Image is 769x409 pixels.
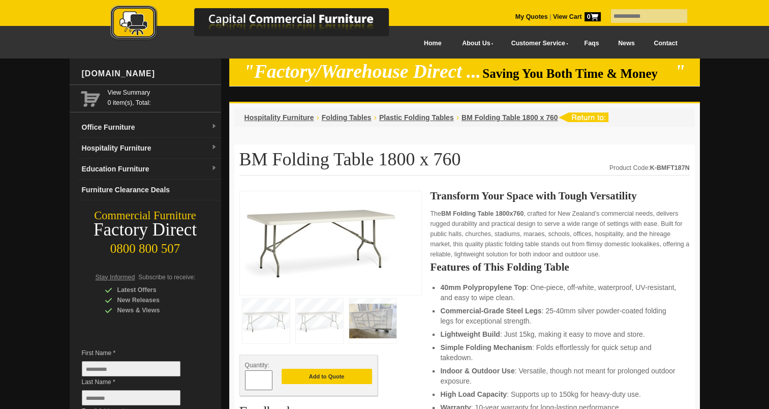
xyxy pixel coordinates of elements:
input: First Name * [82,361,180,376]
span: 0 [585,12,601,21]
li: : Versatile, though not meant for prolonged outdoor exposure. [440,366,679,386]
strong: Commercial-Grade Steel Legs [440,307,541,315]
a: Furniture Clearance Deals [78,180,221,200]
strong: K-BMFT187N [650,164,690,171]
div: 0800 800 507 [70,237,221,256]
strong: Simple Folding Mechanism [440,343,532,352]
p: The , crafted for New Zealand’s commercial needs, delivers rugged durability and practical design... [430,209,689,259]
strong: View Cart [553,13,601,20]
div: Product Code: [609,163,690,173]
a: Hospitality Furniture [244,113,314,122]
li: : Supports up to 150kg for heavy-duty use. [440,389,679,399]
li: : Just 15kg, making it easy to move and store. [440,329,679,339]
img: dropdown [211,165,217,171]
div: Factory Direct [70,223,221,237]
a: Customer Service [500,32,574,55]
a: View Cart0 [551,13,600,20]
em: " [674,61,685,82]
em: "Factory/Warehouse Direct ... [243,61,481,82]
div: News & Views [105,305,201,315]
a: Faqs [575,32,609,55]
strong: BM Folding Table 1800x760 [441,210,524,217]
a: Hospitality Furnituredropdown [78,138,221,159]
h1: BM Folding Table 1800 x 760 [239,150,690,176]
img: dropdown [211,124,217,130]
span: First Name * [82,348,196,358]
a: My Quotes [515,13,548,20]
a: BM Folding Table 1800 x 760 [462,113,558,122]
a: Education Furnituredropdown [78,159,221,180]
a: Office Furnituredropdown [78,117,221,138]
a: Plastic Folding Tables [379,113,454,122]
span: Stay Informed [96,274,135,281]
div: [DOMAIN_NAME] [78,59,221,89]
img: Capital Commercial Furniture Logo [82,5,438,42]
a: Capital Commercial Furniture Logo [82,5,438,45]
strong: Indoor & Outdoor Use [440,367,514,375]
a: News [608,32,644,55]
li: › [456,112,459,123]
input: Last Name * [82,390,180,405]
span: Quantity: [245,362,269,369]
button: Add to Quote [282,369,372,384]
span: Saving You Both Time & Money [482,67,673,80]
div: Latest Offers [105,285,201,295]
a: Folding Tables [322,113,372,122]
strong: High Load Capacity [440,390,507,398]
li: : 25-40mm silver powder-coated folding legs for exceptional strength. [440,306,679,326]
li: : One-piece, off-white, waterproof, UV-resistant, and easy to wipe clean. [440,282,679,303]
a: About Us [451,32,500,55]
span: Last Name * [82,377,196,387]
img: return to [558,112,608,122]
img: dropdown [211,144,217,151]
h2: Features of This Folding Table [430,262,689,272]
img: BM Folding Table 1800 x 760 [245,196,397,287]
li: › [374,112,376,123]
li: › [316,112,319,123]
h2: Transform Your Space with Tough Versatility [430,191,689,201]
div: Commercial Furniture [70,209,221,223]
li: : Folds effortlessly for quick setup and takedown. [440,342,679,363]
strong: 40mm Polypropylene Top [440,283,526,291]
a: View Summary [108,87,217,98]
a: Contact [644,32,687,55]
span: Subscribe to receive: [138,274,195,281]
span: 0 item(s), Total: [108,87,217,106]
div: New Releases [105,295,201,305]
strong: Lightweight Build [440,330,500,338]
